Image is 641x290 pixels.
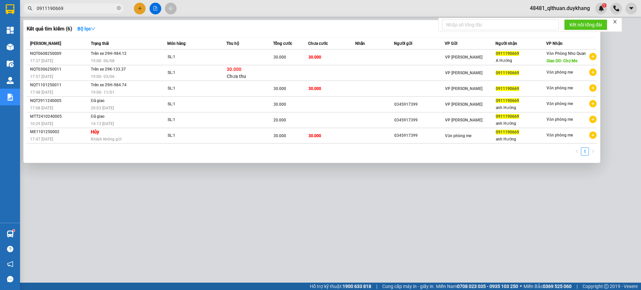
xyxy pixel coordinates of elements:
span: 30.000 [308,55,321,60]
img: dashboard-icon [7,27,14,34]
li: Previous Page [573,148,581,156]
div: NQT1101250011 [30,82,89,89]
img: logo-vxr [6,4,14,14]
li: 1 [581,148,589,156]
span: search [28,6,32,11]
span: VP [PERSON_NAME] [445,118,482,122]
span: 0911190669 [496,130,519,134]
span: Văn phòng me [547,86,573,90]
span: down [91,26,95,31]
button: Bộ lọcdown [72,23,101,34]
span: 30.000 [227,67,241,72]
span: 17:57 [DATE] [30,74,53,79]
span: Thu hộ [226,41,239,46]
span: plus-circle [589,69,597,76]
span: right [591,149,595,153]
button: Kết nối tổng đài [564,19,607,30]
span: Kết nối tổng đài [570,21,602,28]
div: MTT2410240005 [30,113,89,120]
div: anh Hướng [496,136,546,143]
span: Văn phòng me [547,101,573,106]
span: [PERSON_NAME] [30,41,61,46]
div: NQT0306250011 [30,66,89,73]
strong: Hủy [91,129,99,134]
div: 0345917399 [394,132,444,139]
span: 19:00 - 06/08 [91,59,115,63]
span: 17:37 [DATE] [30,59,53,63]
button: left [573,148,581,156]
span: 30.000 [308,86,321,91]
span: plus-circle [589,53,597,60]
span: close-circle [117,6,121,10]
img: warehouse-icon [7,43,14,51]
span: plus-circle [589,131,597,139]
input: Tìm tên, số ĐT hoặc mã đơn [37,5,116,12]
span: plus-circle [589,84,597,92]
div: A Hướng [496,57,546,64]
span: Chưa cước [308,41,328,46]
img: warehouse-icon [7,230,14,237]
span: 14:13 [DATE] [91,121,114,126]
span: 17:48 [DATE] [30,90,53,95]
a: 1 [581,148,589,155]
span: VP [PERSON_NAME] [445,71,482,75]
span: Văn phòng me [547,117,573,122]
span: 0911190669 [496,98,519,103]
span: Trạng thái [91,41,109,46]
button: right [589,148,597,156]
span: notification [7,261,13,267]
span: Văn phòng me [547,70,573,75]
span: close-circle [117,5,121,12]
span: plus-circle [589,100,597,107]
span: VP [PERSON_NAME] [445,55,482,60]
span: Trên xe 29H-984.12 [91,51,127,56]
span: Giao DĐ: Chợ Me [547,59,577,63]
span: plus-circle [589,116,597,123]
span: 19:00 - 03/06 [91,74,115,79]
img: solution-icon [7,94,14,101]
span: 30.000 [273,86,286,91]
span: 0911190669 [496,51,519,56]
span: Nhãn [355,41,365,46]
span: 0911190669 [496,71,519,75]
span: 17:08 [DATE] [30,106,53,110]
span: Trên xe 29K-133.37 [91,67,126,72]
span: Đã giao [91,98,104,103]
sup: 1 [13,229,15,231]
span: Khách không gửi [91,137,122,141]
span: 0911190669 [496,114,519,119]
span: 30.000 [273,55,286,60]
span: Người nhận [495,41,517,46]
span: message [7,276,13,282]
span: 30.000 [273,102,286,107]
div: SL: 1 [168,132,218,139]
div: SL: 1 [168,54,218,61]
div: anh Hướng [496,104,546,111]
div: SL: 1 [168,69,218,77]
img: warehouse-icon [7,77,14,84]
strong: Bộ lọc [77,26,95,31]
span: 17:47 [DATE] [30,137,53,141]
span: VP Nhận [546,41,563,46]
span: Tổng cước [273,41,292,46]
span: close [613,19,617,24]
img: warehouse-icon [7,60,14,67]
span: 20:03 [DATE] [91,106,114,110]
span: VP [PERSON_NAME] [445,86,482,91]
span: left [575,149,579,153]
div: NQT2911240005 [30,97,89,104]
span: question-circle [7,246,13,252]
input: Nhập số tổng đài [442,19,559,30]
div: SL: 1 [168,116,218,124]
span: Chưa thu [227,74,246,79]
div: SL: 1 [168,101,218,108]
span: Người gửi [394,41,412,46]
span: 30.000 [273,133,286,138]
div: ME1101250002 [30,128,89,135]
span: 19:00 - 11/01 [91,90,115,95]
span: Văn phòng me [547,133,573,137]
span: Trên xe 29H-984.74 [91,83,127,87]
span: 30.000 [308,133,321,138]
span: 0911190669 [496,86,519,91]
span: 20.000 [273,118,286,122]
